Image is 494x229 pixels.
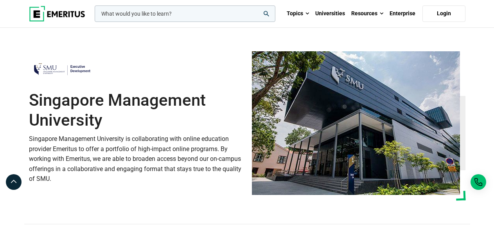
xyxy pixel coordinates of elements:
input: woocommerce-product-search-field-0 [95,5,275,22]
a: Login [422,5,465,22]
img: Singapore Management University [29,58,95,81]
p: Singapore Management University is collaborating with online education provider Emeritus to offer... [29,134,243,184]
h1: Singapore Management University [29,90,243,130]
img: Singapore Management University [252,51,460,195]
